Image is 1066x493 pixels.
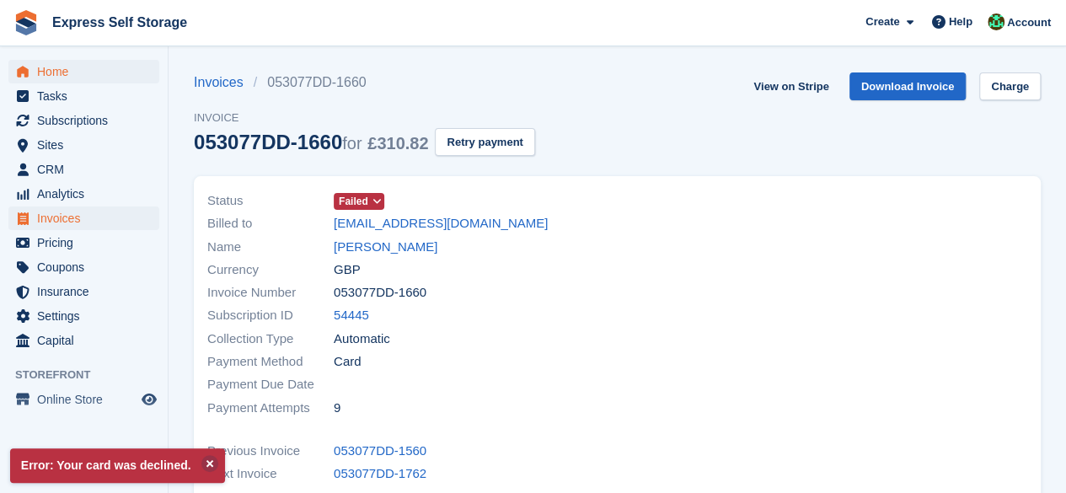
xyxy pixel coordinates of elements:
a: menu [8,84,159,108]
a: menu [8,329,159,352]
span: 053077DD-1660 [334,283,426,303]
span: Online Store [37,388,138,411]
span: Storefront [15,367,168,383]
a: 053077DD-1560 [334,442,426,461]
a: menu [8,304,159,328]
span: Account [1007,14,1051,31]
span: Invoice Number [207,283,334,303]
nav: breadcrumbs [194,72,535,93]
a: menu [8,388,159,411]
span: Insurance [37,280,138,303]
a: menu [8,206,159,230]
a: menu [8,182,159,206]
span: Invoice [194,110,535,126]
span: Billed to [207,214,334,233]
span: £310.82 [367,134,428,153]
span: Analytics [37,182,138,206]
span: Capital [37,329,138,352]
a: Express Self Storage [46,8,194,36]
a: Failed [334,191,384,211]
span: for [342,134,362,153]
span: Help [949,13,972,30]
a: menu [8,158,159,181]
span: Sites [37,133,138,157]
span: Create [865,13,899,30]
a: Download Invoice [849,72,967,100]
a: [EMAIL_ADDRESS][DOMAIN_NAME] [334,214,548,233]
span: Automatic [334,330,390,349]
span: GBP [334,260,361,280]
a: Preview store [139,389,159,410]
span: Coupons [37,255,138,279]
span: Home [37,60,138,83]
a: menu [8,231,159,255]
span: Invoices [37,206,138,230]
span: Next Invoice [207,464,334,484]
span: Previous Invoice [207,442,334,461]
span: 9 [334,399,340,418]
a: View on Stripe [747,72,835,100]
span: Pricing [37,231,138,255]
span: Subscriptions [37,109,138,132]
span: Settings [37,304,138,328]
a: menu [8,133,159,157]
span: Payment Attempts [207,399,334,418]
span: Card [334,352,362,372]
span: Currency [207,260,334,280]
a: menu [8,109,159,132]
a: Charge [979,72,1041,100]
a: Invoices [194,72,254,93]
button: Retry payment [435,128,534,156]
span: CRM [37,158,138,181]
div: 053077DD-1660 [194,131,428,153]
img: stora-icon-8386f47178a22dfd0bd8f6a31ec36ba5ce8667c1dd55bd0f319d3a0aa187defe.svg [13,10,39,35]
a: menu [8,255,159,279]
a: [PERSON_NAME] [334,238,437,257]
span: Tasks [37,84,138,108]
span: Payment Method [207,352,334,372]
span: Subscription ID [207,306,334,325]
img: Shakiyra Davis [988,13,1004,30]
span: Status [207,191,334,211]
span: Failed [339,194,368,209]
p: Error: Your card was declined. [10,448,225,483]
a: 053077DD-1762 [334,464,426,484]
span: Collection Type [207,330,334,349]
span: Payment Due Date [207,375,334,394]
a: menu [8,60,159,83]
span: Name [207,238,334,257]
a: menu [8,280,159,303]
a: 54445 [334,306,369,325]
